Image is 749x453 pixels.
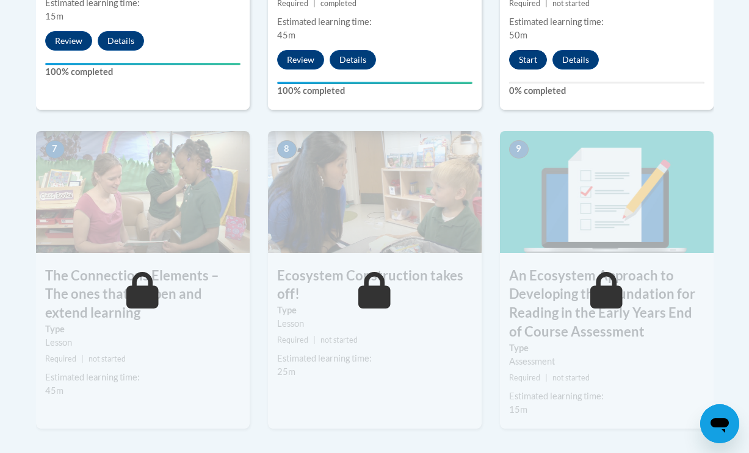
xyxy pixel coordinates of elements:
div: Assessment [509,355,704,368]
span: 9 [509,140,529,159]
div: Your progress [277,82,472,84]
span: 45m [45,385,63,396]
button: Details [552,50,599,70]
span: Required [277,335,308,344]
img: Course Image [36,131,250,253]
div: Estimated learning time: [277,352,472,365]
label: Type [277,304,472,317]
div: Estimated learning time: [45,371,241,384]
span: 15m [45,11,63,21]
button: Start [509,50,547,70]
span: not started [320,335,358,344]
span: 8 [277,140,297,159]
h3: Ecosystem Construction takes off! [268,266,482,304]
h3: An Ecosystem Approach to Developing the Foundation for Reading in the Early Years End of Course A... [500,266,714,341]
div: Estimated learning time: [509,390,704,403]
div: Lesson [45,336,241,349]
label: Type [509,341,704,355]
span: Required [509,373,540,382]
span: 25m [277,366,295,377]
span: | [81,354,84,363]
span: 50m [509,30,527,40]
label: 0% completed [509,84,704,98]
button: Review [45,31,92,51]
img: Course Image [500,131,714,253]
span: | [545,373,548,382]
label: Type [45,323,241,336]
button: Details [330,50,376,70]
span: | [313,335,316,344]
span: not started [552,373,590,382]
button: Details [98,31,144,51]
span: not started [89,354,126,363]
label: 100% completed [277,84,472,98]
button: Review [277,50,324,70]
div: Your progress [45,63,241,65]
span: 7 [45,140,65,159]
div: Estimated learning time: [509,15,704,29]
span: 15m [509,404,527,415]
img: Course Image [268,131,482,253]
span: Required [45,354,76,363]
div: Estimated learning time: [277,15,472,29]
label: 100% completed [45,65,241,79]
div: Lesson [277,317,472,330]
iframe: Button to launch messaging window [700,404,739,443]
h3: The Connections Elements – The ones that deepen and extend learning [36,266,250,323]
span: 45m [277,30,295,40]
